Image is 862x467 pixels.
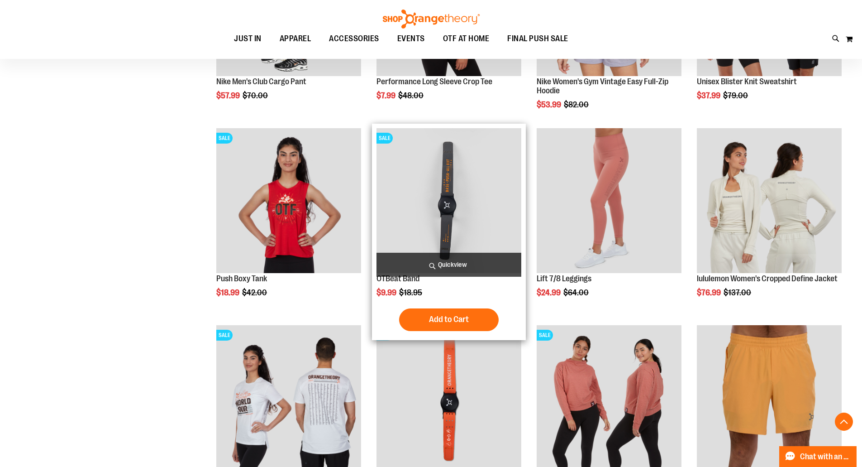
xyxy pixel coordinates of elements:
span: $76.99 [697,288,722,297]
span: $64.00 [563,288,590,297]
span: FINAL PUSH SALE [507,29,568,49]
button: Chat with an Expert [779,446,857,467]
span: Chat with an Expert [800,453,851,461]
a: EVENTS [388,29,434,49]
a: Performance Long Sleeve Crop Tee [376,77,492,86]
span: $42.00 [242,288,268,297]
span: APPAREL [280,29,311,49]
span: $53.99 [537,100,562,109]
a: Quickview [376,253,521,277]
span: EVENTS [397,29,425,49]
a: APPAREL [271,29,320,49]
a: Product image for Push Boxy TankSALE [216,128,361,274]
span: SALE [216,330,233,341]
span: OTF AT HOME [443,29,490,49]
a: Unisex Blister Knit Sweatshirt [697,77,797,86]
a: Product image for Lift 7/8 Leggings [537,128,681,274]
img: OTBeat Band [376,128,521,273]
span: JUST IN [234,29,262,49]
span: $24.99 [537,288,562,297]
a: Nike Women's Gym Vintage Easy Full-Zip Hoodie [537,77,668,95]
span: $70.00 [243,91,269,100]
span: $18.99 [216,288,241,297]
span: $18.95 [399,288,424,297]
button: Back To Top [835,413,853,431]
span: SALE [216,133,233,144]
a: JUST IN [225,29,271,49]
img: Product image for Push Boxy Tank [216,128,361,273]
div: product [692,124,846,320]
span: $7.99 [376,91,397,100]
a: OTF AT HOME [434,29,499,49]
span: $37.99 [697,91,722,100]
span: $137.00 [724,288,752,297]
span: Add to Cart [429,314,469,324]
div: product [212,124,366,320]
span: $79.00 [723,91,749,100]
img: Shop Orangetheory [381,10,481,29]
a: ACCESSORIES [320,29,388,49]
a: Push Boxy Tank [216,274,267,283]
a: Nike Men's Club Cargo Pant [216,77,306,86]
a: Product image for lululemon Define Jacket Cropped [697,128,842,274]
div: product [372,124,526,340]
span: $57.99 [216,91,241,100]
span: $9.99 [376,288,398,297]
img: Product image for lululemon Define Jacket Cropped [697,128,842,273]
a: FINAL PUSH SALE [498,29,577,49]
span: ACCESSORIES [329,29,379,49]
a: lululemon Women's Cropped Define Jacket [697,274,838,283]
a: OTBeat Band [376,274,419,283]
a: OTBeat BandSALE [376,128,521,274]
img: Product image for Lift 7/8 Leggings [537,128,681,273]
span: SALE [376,133,393,144]
div: product [532,124,686,320]
a: Lift 7/8 Leggings [537,274,591,283]
button: Add to Cart [399,308,499,331]
span: $82.00 [564,100,590,109]
span: SALE [537,330,553,341]
span: $48.00 [398,91,425,100]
